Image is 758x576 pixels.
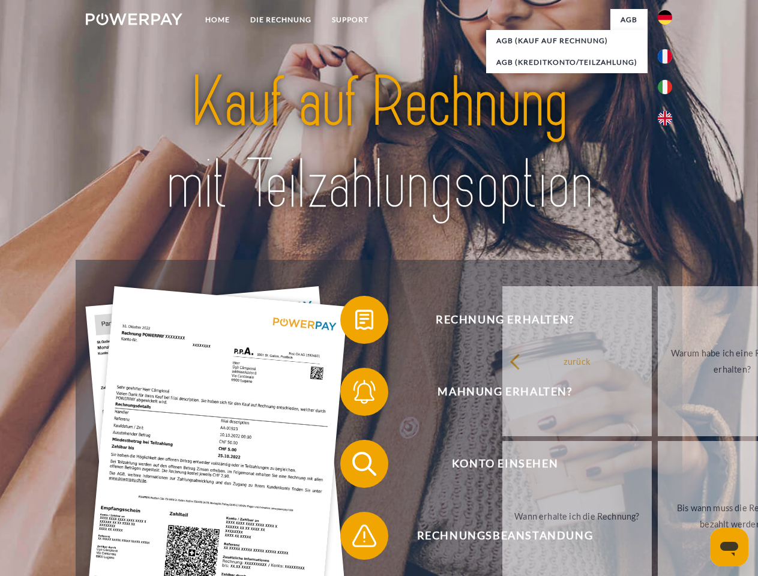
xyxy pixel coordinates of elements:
[349,521,379,551] img: qb_warning.svg
[349,377,379,407] img: qb_bell.svg
[486,52,648,73] a: AGB (Kreditkonto/Teilzahlung)
[658,10,672,25] img: de
[195,9,240,31] a: Home
[115,58,643,230] img: title-powerpay_de.svg
[86,13,182,25] img: logo-powerpay-white.svg
[510,508,645,524] div: Wann erhalte ich die Rechnung?
[486,30,648,52] a: AGB (Kauf auf Rechnung)
[658,49,672,64] img: fr
[610,9,648,31] a: agb
[349,449,379,479] img: qb_search.svg
[340,368,652,416] button: Mahnung erhalten?
[658,111,672,125] img: en
[340,440,652,488] button: Konto einsehen
[340,296,652,344] button: Rechnung erhalten?
[710,528,748,566] iframe: Schaltfläche zum Öffnen des Messaging-Fensters
[322,9,379,31] a: SUPPORT
[240,9,322,31] a: DIE RECHNUNG
[658,80,672,94] img: it
[340,512,652,560] button: Rechnungsbeanstandung
[349,305,379,335] img: qb_bill.svg
[510,353,645,369] div: zurück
